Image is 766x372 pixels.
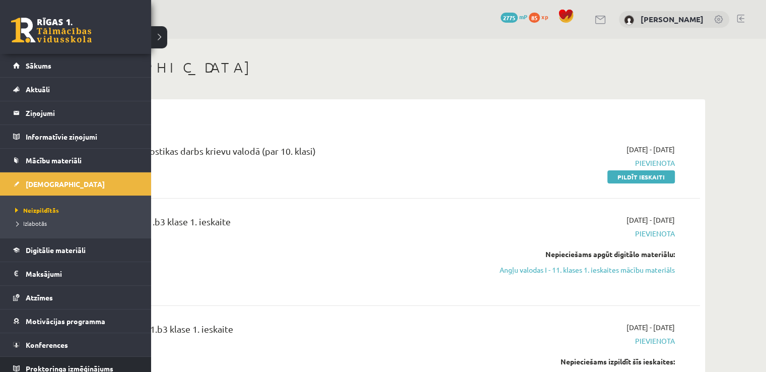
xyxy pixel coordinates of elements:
[541,13,548,21] span: xp
[13,125,138,148] a: Informatīvie ziņojumi
[485,158,675,168] span: Pievienota
[519,13,527,21] span: mP
[529,13,540,23] span: 85
[26,125,138,148] legend: Informatīvie ziņojumi
[26,245,86,255] span: Digitālie materiāli
[26,156,82,165] span: Mācību materiāli
[626,322,675,333] span: [DATE] - [DATE]
[13,262,138,285] a: Maksājumi
[13,238,138,262] a: Digitālie materiāli
[13,78,138,101] a: Aktuāli
[26,340,68,349] span: Konferences
[501,13,527,21] a: 2775 mP
[13,286,138,309] a: Atzīmes
[26,101,138,125] legend: Ziņojumi
[13,54,138,77] a: Sākums
[11,18,92,43] a: Rīgas 1. Tālmācības vidusskola
[13,206,59,214] span: Neizpildītās
[607,170,675,183] a: Pildīt ieskaiti
[626,144,675,155] span: [DATE] - [DATE]
[76,144,470,163] div: 11.b3 klases diagnostikas darbs krievu valodā (par 10. klasi)
[529,13,553,21] a: 85 xp
[60,59,705,76] h1: [DEMOGRAPHIC_DATA]
[76,322,470,341] div: Krievu valoda JK 11.b3 klase 1. ieskaite
[13,219,141,228] a: Izlabotās
[485,265,675,275] a: Angļu valodas I - 11. klases 1. ieskaites mācību materiāls
[26,179,105,189] span: [DEMOGRAPHIC_DATA]
[26,262,138,285] legend: Maksājumi
[13,206,141,215] a: Neizpildītās
[485,356,675,367] div: Nepieciešams izpildīt šīs ieskaites:
[13,309,138,333] a: Motivācijas programma
[485,336,675,346] span: Pievienota
[13,149,138,172] a: Mācību materiāli
[26,293,53,302] span: Atzīmes
[624,15,634,25] img: Paula Rihaļska
[26,85,50,94] span: Aktuāli
[485,249,675,260] div: Nepieciešams apgūt digitālo materiālu:
[76,215,470,233] div: Angļu valoda JK 11.b3 klase 1. ieskaite
[26,61,51,70] span: Sākums
[626,215,675,225] span: [DATE] - [DATE]
[501,13,518,23] span: 2775
[13,333,138,356] a: Konferences
[641,14,704,24] a: [PERSON_NAME]
[13,219,47,227] span: Izlabotās
[485,228,675,239] span: Pievienota
[13,172,138,196] a: [DEMOGRAPHIC_DATA]
[26,317,105,326] span: Motivācijas programma
[13,101,138,125] a: Ziņojumi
